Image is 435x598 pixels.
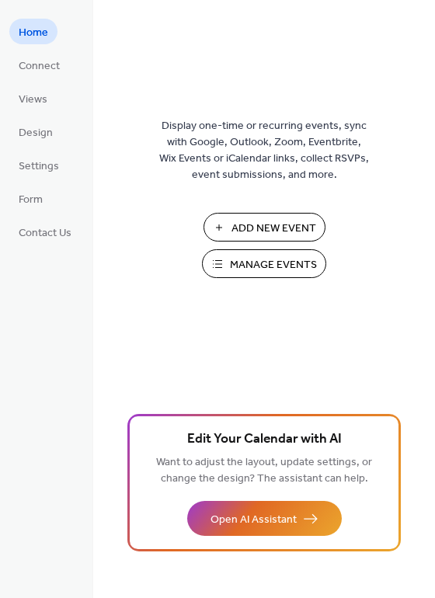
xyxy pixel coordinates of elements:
a: Contact Us [9,219,81,245]
a: Connect [9,52,69,78]
span: Edit Your Calendar with AI [187,429,342,450]
a: Home [9,19,57,44]
a: Views [9,85,57,111]
span: Contact Us [19,225,71,242]
button: Open AI Assistant [187,501,342,536]
a: Form [9,186,52,211]
span: Connect [19,58,60,75]
span: Want to adjust the layout, update settings, or change the design? The assistant can help. [156,452,372,489]
button: Manage Events [202,249,326,278]
span: Open AI Assistant [211,512,297,528]
span: Add New Event [231,221,316,237]
span: Design [19,125,53,141]
span: Manage Events [230,257,317,273]
a: Design [9,119,62,144]
span: Settings [19,158,59,175]
button: Add New Event [204,213,325,242]
span: Form [19,192,43,208]
span: Home [19,25,48,41]
span: Views [19,92,47,108]
span: Display one-time or recurring events, sync with Google, Outlook, Zoom, Eventbrite, Wix Events or ... [159,118,369,183]
a: Settings [9,152,68,178]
